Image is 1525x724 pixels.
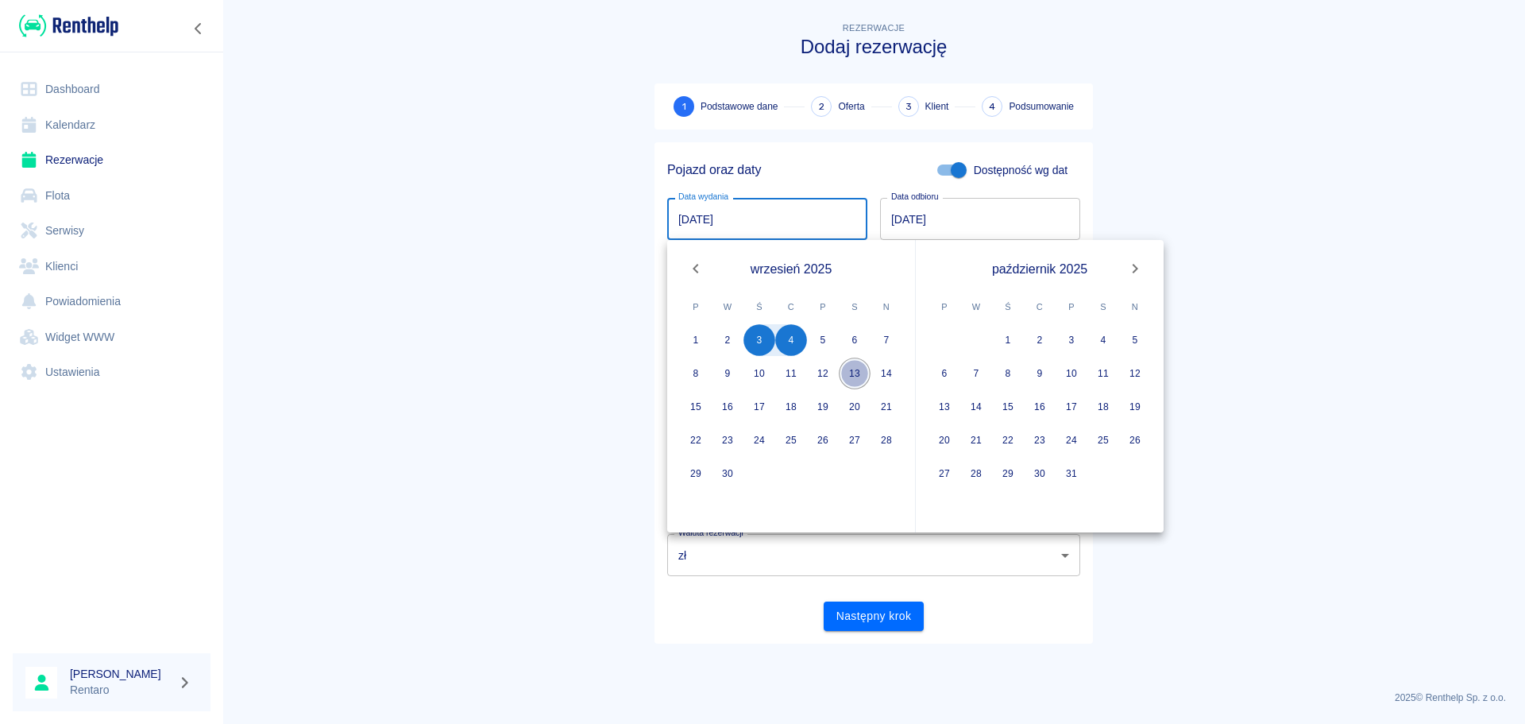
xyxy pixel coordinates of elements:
button: 19 [1119,391,1151,423]
button: 23 [1024,424,1056,456]
span: środa [994,291,1022,323]
button: 17 [743,391,775,423]
span: Oferta [838,99,864,114]
button: 3 [1056,324,1087,356]
span: Klient [925,99,949,114]
button: 11 [1087,358,1119,389]
button: 16 [1024,391,1056,423]
h5: Pojazd oraz daty [667,162,761,178]
button: 21 [960,424,992,456]
h3: Dodaj rezerwację [654,36,1093,58]
button: 1 [992,324,1024,356]
span: piątek [1057,291,1086,323]
button: 5 [1119,324,1151,356]
button: 29 [680,458,712,490]
div: zł [667,534,1080,576]
span: sobota [840,291,869,323]
button: 10 [1056,358,1087,389]
a: Renthelp logo [13,13,118,39]
label: Data wydania [678,191,728,203]
span: Rezerwacje [843,23,905,33]
span: środa [745,291,774,323]
button: 7 [960,358,992,389]
button: 19 [807,391,839,423]
button: 21 [871,391,902,423]
button: 4 [1087,324,1119,356]
label: Waluta rezerwacji [678,527,743,539]
a: Powiadomienia [13,284,210,319]
span: czwartek [777,291,805,323]
button: 13 [929,391,960,423]
p: 2025 © Renthelp Sp. z o.o. [241,691,1506,705]
button: 1 [680,324,712,356]
button: 31 [1056,458,1087,490]
button: 15 [680,391,712,423]
button: Next month [1119,253,1151,285]
h6: [PERSON_NAME] [70,666,172,682]
button: 30 [712,458,743,490]
button: 7 [871,324,902,356]
a: Dashboard [13,72,210,107]
button: 20 [929,424,960,456]
button: 29 [992,458,1024,490]
span: wtorek [962,291,990,323]
span: wtorek [713,291,742,323]
button: 14 [871,358,902,389]
button: 20 [839,391,871,423]
span: 1 [682,99,686,115]
button: 22 [992,424,1024,456]
button: 26 [807,424,839,456]
button: 27 [929,458,960,490]
button: 12 [1119,358,1151,389]
button: Previous month [680,253,712,285]
button: 17 [1056,391,1087,423]
button: 9 [1024,358,1056,389]
span: poniedziałek [681,291,710,323]
button: 28 [871,424,902,456]
span: 2 [819,99,824,115]
a: Klienci [13,249,210,285]
span: 4 [989,99,995,115]
button: 24 [1056,424,1087,456]
button: 6 [839,324,871,356]
span: czwartek [1025,291,1054,323]
button: 4 [775,324,807,356]
span: Podsumowanie [1009,99,1074,114]
img: Renthelp logo [19,13,118,39]
button: 9 [712,358,743,389]
button: 28 [960,458,992,490]
button: 22 [680,424,712,456]
input: DD.MM.YYYY [880,198,1080,240]
button: 18 [1087,391,1119,423]
button: 25 [775,424,807,456]
button: 6 [929,358,960,389]
button: 10 [743,358,775,389]
span: Dostępność wg dat [974,162,1067,179]
a: Ustawienia [13,354,210,390]
span: Podstawowe dane [701,99,778,114]
button: 14 [960,391,992,423]
button: 25 [1087,424,1119,456]
button: 30 [1024,458,1056,490]
button: 3 [743,324,775,356]
a: Kalendarz [13,107,210,143]
span: piątek [809,291,837,323]
button: 5 [807,324,839,356]
button: 15 [992,391,1024,423]
button: 24 [743,424,775,456]
button: 2 [712,324,743,356]
button: Następny krok [824,602,925,631]
a: Serwisy [13,213,210,249]
a: Widget WWW [13,319,210,355]
a: Flota [13,178,210,214]
span: poniedziałek [930,291,959,323]
button: 12 [807,358,839,389]
span: wrzesień 2025 [751,259,832,279]
button: 23 [712,424,743,456]
button: 18 [775,391,807,423]
button: 16 [712,391,743,423]
span: niedziela [872,291,901,323]
input: DD.MM.YYYY [667,198,867,240]
button: 27 [839,424,871,456]
span: niedziela [1121,291,1149,323]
